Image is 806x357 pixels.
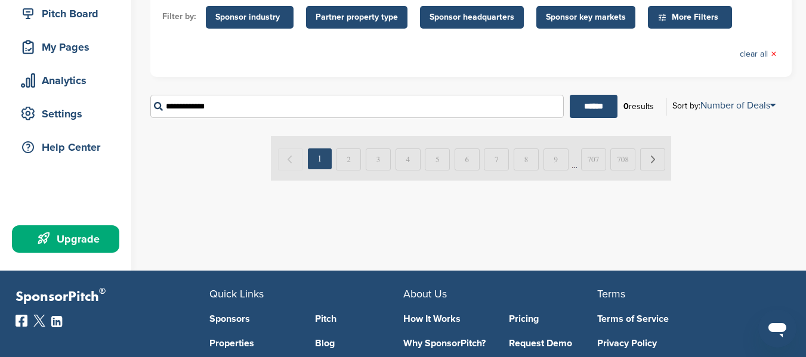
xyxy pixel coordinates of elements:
b: 0 [623,101,629,111]
a: Upgrade [12,225,119,253]
a: My Pages [12,33,119,61]
span: ® [99,284,106,299]
span: Sponsor headquarters [430,11,514,24]
a: Analytics [12,67,119,94]
li: Filter by: [162,10,196,23]
a: Sponsors [209,314,298,324]
a: Why SponsorPitch? [403,339,492,348]
span: Quick Links [209,287,264,300]
span: × [771,48,777,61]
a: Privacy Policy [597,339,773,348]
div: Pitch Board [18,3,119,24]
a: Request Demo [509,339,597,348]
a: Number of Deals [700,100,776,111]
a: Pitch [315,314,403,324]
div: Upgrade [18,228,119,250]
a: Help Center [12,134,119,161]
a: Properties [209,339,298,348]
span: Partner property type [316,11,398,24]
span: More Filters [657,11,726,24]
a: Blog [315,339,403,348]
a: How It Works [403,314,492,324]
a: Settings [12,100,119,128]
span: Sponsor key markets [546,11,626,24]
a: clear all× [740,48,777,61]
img: Facebook [16,315,27,327]
a: Terms of Service [597,314,773,324]
span: Sponsor industry [215,11,284,24]
img: Paginate [271,136,671,181]
div: Settings [18,103,119,125]
div: Analytics [18,70,119,91]
a: Pricing [509,314,597,324]
div: results [617,97,660,117]
span: Terms [597,287,625,300]
div: Sort by: [672,101,776,110]
div: Help Center [18,136,119,158]
div: My Pages [18,36,119,58]
span: About Us [403,287,447,300]
img: Twitter [33,315,45,327]
p: SponsorPitch [16,288,209,306]
iframe: Button to launch messaging window [758,309,796,347]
